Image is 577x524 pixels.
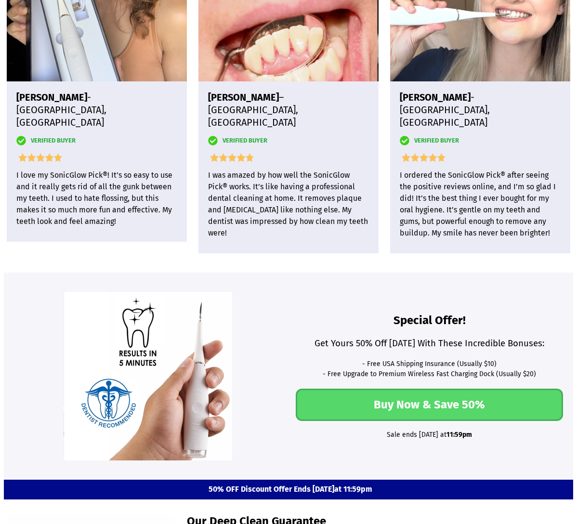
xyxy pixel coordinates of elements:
b: [PERSON_NAME] [16,92,87,103]
p: I ordered the SonicGlow Pick® after seeing the positive reviews online, and I’m so glad I did! It... [400,170,561,239]
a: Buy Now & Save 50% [296,389,563,421]
b: [PERSON_NAME] [400,92,471,103]
b: 11:59pm [446,431,472,439]
p: I love my SonicGlow Pick®! It’s so easy to use and it really gets rid of all the gunk between my ... [16,170,177,227]
p: I was amazed by how well the SonicGlow Pick® works. It’s like having a professional dental cleani... [208,170,369,239]
h1: Special Offer! [293,313,565,338]
h3: - [GEOGRAPHIC_DATA], [GEOGRAPHIC_DATA] [400,86,561,136]
b: at 11:59pm [334,485,372,494]
h4: VERIFIED BUYER [400,136,561,145]
li: - Free Upgrade to Premium Wireless Fast Charging Dock (Usually $20) [293,369,565,379]
h4: VERIFIED BUYER [208,136,369,145]
h5: Sale ends [DATE] at [293,421,565,439]
p: 50% OFF Discount Offer Ends [DATE] [9,485,572,495]
h3: - [GEOGRAPHIC_DATA], [GEOGRAPHIC_DATA] [16,86,177,136]
b: [PERSON_NAME] [208,92,279,103]
h3: Get Yours 50% Off [DATE] With These Incredible Bonuses: [293,338,565,359]
h3: – [GEOGRAPHIC_DATA], [GEOGRAPHIC_DATA] [208,86,369,136]
h4: VERIFIED BUYER [16,136,177,145]
li: - Free USA Shipping Insurance (Usually $10) [293,359,565,369]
